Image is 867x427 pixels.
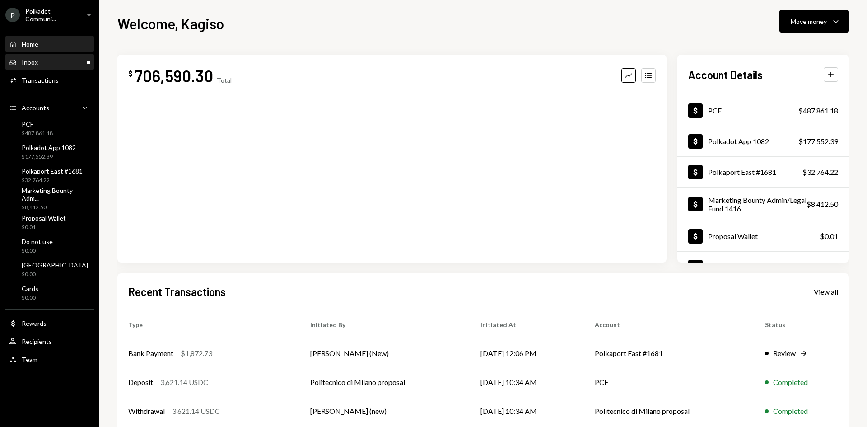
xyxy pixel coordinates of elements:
a: Do not use$0.00 [5,235,94,257]
th: Initiated At [470,310,584,339]
div: Completed [773,406,808,417]
a: Polkaport East #1681$32,764.22 [677,157,849,187]
a: Rewards [5,315,94,331]
a: Inbox [5,54,94,70]
td: [DATE] 12:06 PM [470,339,584,368]
div: Deposit [128,377,153,388]
h2: Account Details [688,67,763,82]
div: Move money [791,17,827,26]
a: Polkadot App 1082$177,552.39 [5,141,94,163]
div: P [5,8,20,22]
div: PCF [708,106,722,115]
td: Politecnico di Milano proposal [299,368,470,397]
div: Recipients [22,338,52,345]
a: Accounts [5,99,94,116]
div: $0.00 [820,262,838,272]
th: Initiated By [299,310,470,339]
div: $0.01 [22,224,66,231]
div: Polkaport East #1681 [708,168,776,176]
div: 706,590.30 [135,66,213,86]
div: $487,861.18 [22,130,53,137]
div: Proposal Wallet [22,214,66,222]
a: Proposal Wallet$0.01 [5,211,94,233]
div: Cards [22,285,38,292]
div: Polkadot App 1082 [22,144,76,151]
div: 3,621.14 USDC [172,406,220,417]
div: Polkadot Communi... [25,7,79,23]
td: PCF [584,368,754,397]
div: Accounts [22,104,49,112]
a: Team [5,351,94,367]
div: Transactions [22,76,59,84]
a: Home [5,36,94,52]
a: Transactions [5,72,94,88]
th: Type [117,310,299,339]
div: Polkadot App 1082 [708,137,769,145]
a: PCF$487,861.18 [5,117,94,139]
div: $32,764.22 [22,177,83,184]
a: [GEOGRAPHIC_DATA]...$0.00 [5,258,96,280]
td: Polkaport East #1681 [584,339,754,368]
a: Marketing Bounty Adm...$8,412.50 [5,188,94,210]
div: Total [217,76,232,84]
h1: Welcome, Kagiso [117,14,224,33]
a: PCF$487,861.18 [677,95,849,126]
div: $0.00 [22,294,38,302]
th: Status [754,310,849,339]
h2: Recent Transactions [128,284,226,299]
div: $0.00 [22,247,53,255]
div: $0.00 [22,271,92,278]
th: Account [584,310,754,339]
div: Bank Payment [128,348,173,359]
div: Polkaport East #1681 [22,167,83,175]
td: [DATE] 10:34 AM [470,368,584,397]
div: Marketing Bounty Adm... [22,187,90,202]
div: Rewards [22,319,47,327]
td: [PERSON_NAME] (New) [299,339,470,368]
div: Do not use [22,238,53,245]
a: Polkadot App 1082$177,552.39 [677,126,849,156]
div: Team [22,356,37,363]
div: Marketing Bounty Admin/Legal Fund 1416 [708,196,806,213]
div: $ [128,69,133,78]
button: Move money [779,10,849,33]
div: Proposal Wallet [708,232,758,240]
div: PCF [22,120,53,128]
div: Review [773,348,796,359]
div: Withdrawal [128,406,165,417]
div: Home [22,40,38,48]
td: [PERSON_NAME] (new) [299,397,470,426]
div: $8,412.50 [22,204,90,211]
div: Completed [773,377,808,388]
div: [GEOGRAPHIC_DATA]... [22,261,92,269]
a: Marketing Bounty Admin/Legal Fund 1416$8,412.50 [677,188,849,221]
a: View all [814,286,838,296]
a: Cards$0.00 [5,282,94,304]
div: $177,552.39 [798,136,838,147]
div: $32,764.22 [802,167,838,178]
div: View all [814,287,838,296]
div: $1,872.73 [181,348,212,359]
div: $487,861.18 [798,105,838,116]
div: Inbox [22,58,38,66]
div: $0.01 [820,231,838,242]
div: $177,552.39 [22,153,76,161]
div: 3,621.14 USDC [160,377,208,388]
td: Politecnico di Milano proposal [584,397,754,426]
a: Proposal Wallet$0.01 [677,221,849,251]
a: Recipients [5,333,94,349]
td: [DATE] 10:34 AM [470,397,584,426]
a: $0.00 [677,252,849,282]
a: Polkaport East #1681$32,764.22 [5,164,94,186]
div: $8,412.50 [806,199,838,210]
